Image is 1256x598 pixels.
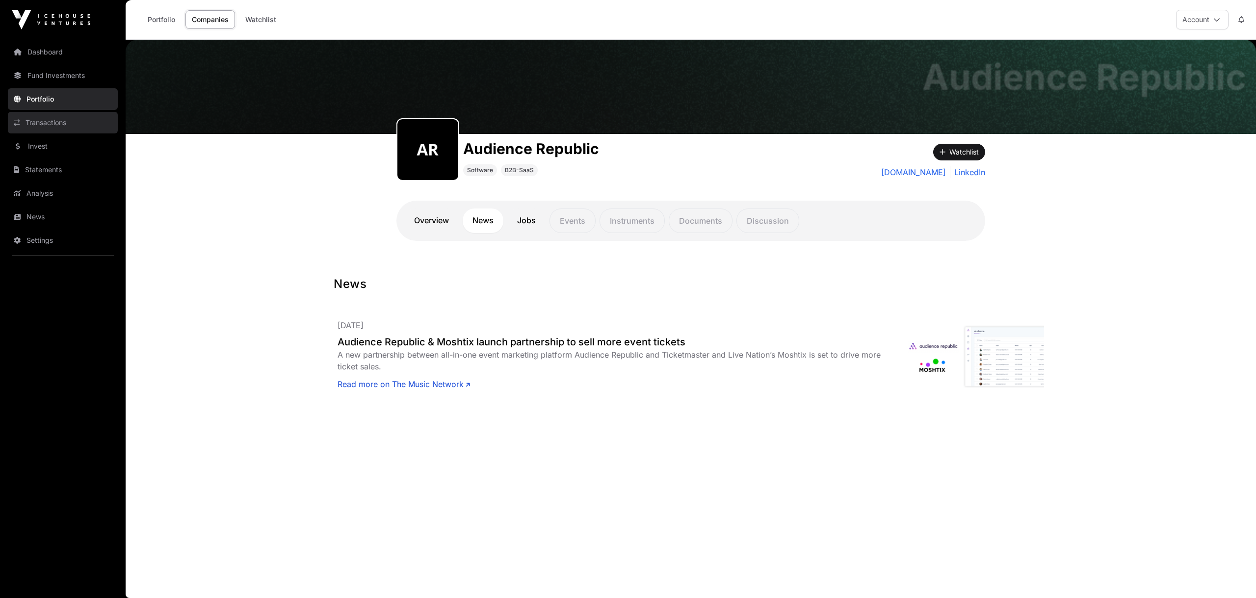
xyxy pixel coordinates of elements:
[338,349,903,372] div: A new partnership between all-in-one event marketing platform Audience Republic and Ticketmaster ...
[8,41,118,63] a: Dashboard
[338,319,903,331] p: [DATE]
[338,378,470,390] a: Read more on The Music Network
[338,335,903,349] a: Audience Republic & Moshtix launch partnership to sell more event tickets
[881,166,946,178] a: [DOMAIN_NAME]
[549,208,596,233] p: Events
[141,10,182,29] a: Portfolio
[8,112,118,133] a: Transactions
[8,65,118,86] a: Fund Investments
[933,144,985,160] button: Watchlist
[239,10,283,29] a: Watchlist
[8,182,118,204] a: Analysis
[1207,551,1256,598] iframe: Chat Widget
[736,208,799,233] p: Discussion
[404,208,459,233] a: Overview
[505,166,534,174] span: B2B-SaaS
[922,59,1246,95] h1: Audience Republic
[467,166,493,174] span: Software
[463,208,503,233] a: News
[903,319,1044,393] img: Audience-Republic-announce-partnership-with-Moshtix.png
[463,140,599,157] h1: Audience Republic
[8,230,118,251] a: Settings
[126,40,1256,134] img: Audience Republic
[8,206,118,228] a: News
[950,166,985,178] a: LinkedIn
[1176,10,1229,29] button: Account
[8,159,118,181] a: Statements
[8,135,118,157] a: Invest
[401,123,454,176] img: audience-republic334.png
[600,208,665,233] p: Instruments
[669,208,733,233] p: Documents
[404,208,977,233] nav: Tabs
[12,10,90,29] img: Icehouse Ventures Logo
[8,88,118,110] a: Portfolio
[185,10,235,29] a: Companies
[507,208,546,233] a: Jobs
[334,276,1048,292] h1: News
